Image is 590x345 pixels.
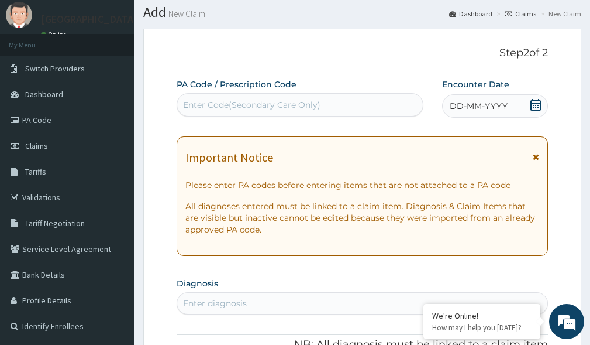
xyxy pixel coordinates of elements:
p: Please enter PA codes before entering items that are not attached to a PA code [185,179,539,191]
a: Online [41,30,69,39]
span: Tariffs [25,166,46,177]
small: New Claim [166,9,205,18]
div: Chat with us now [61,66,196,81]
div: Enter Code(Secondary Care Only) [183,99,320,111]
li: New Claim [537,9,581,19]
label: Encounter Date [442,78,509,90]
h1: Important Notice [185,151,273,164]
div: We're Online! [432,310,532,321]
span: Claims [25,141,48,151]
textarea: Type your message and hit 'Enter' [6,225,223,266]
a: Dashboard [449,9,492,19]
p: How may I help you today? [432,323,532,333]
label: Diagnosis [177,278,218,289]
span: Dashboard [25,89,63,100]
span: DD-MM-YYYY [450,100,508,112]
span: Tariff Negotiation [25,218,85,228]
span: Switch Providers [25,63,85,74]
p: Step 2 of 2 [177,47,548,60]
p: [GEOGRAPHIC_DATA] [41,14,137,25]
img: User Image [6,2,32,28]
div: Enter diagnosis [183,298,247,309]
img: d_794563401_company_1708531726252_794563401 [22,59,47,88]
p: All diagnoses entered must be linked to a claim item. Diagnosis & Claim Items that are visible bu... [185,200,539,235]
div: Minimize live chat window [192,6,220,34]
span: We're online! [68,100,161,218]
label: PA Code / Prescription Code [177,78,296,90]
h1: Add [143,5,581,20]
a: Claims [505,9,536,19]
